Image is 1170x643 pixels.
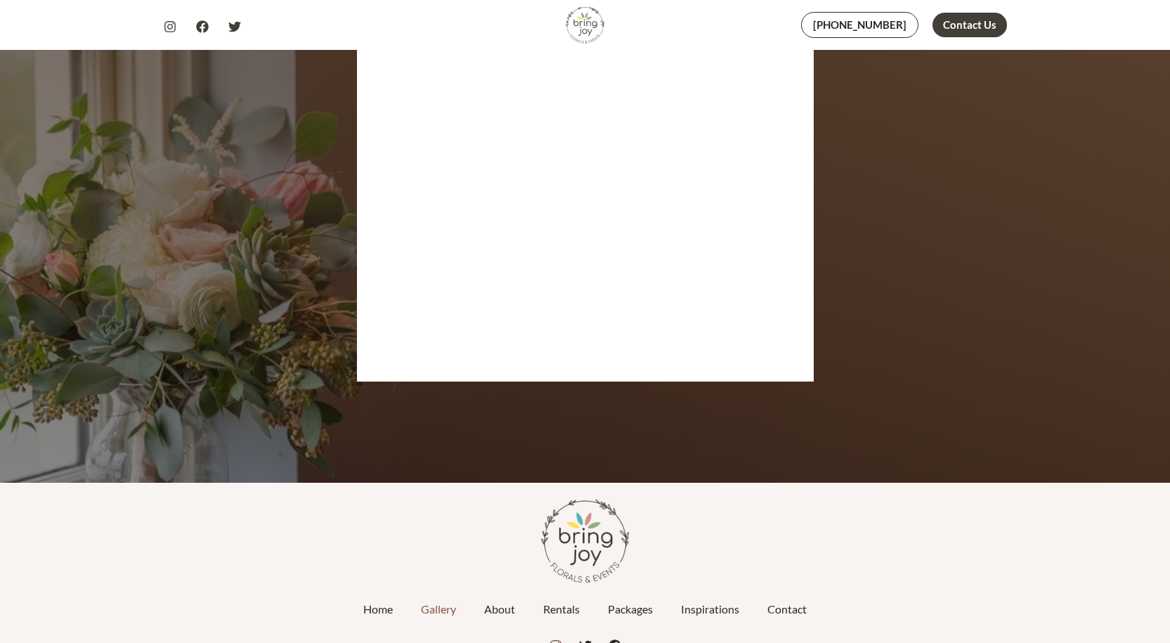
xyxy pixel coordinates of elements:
[470,592,529,627] a: About
[667,592,753,627] a: Inspirations
[932,13,1007,37] a: Contact Us
[566,6,604,44] img: Bring Joy
[164,20,176,33] a: Instagram
[801,12,918,38] a: [PHONE_NUMBER]
[529,592,594,627] a: Rentals
[407,592,470,627] a: Gallery
[594,592,667,627] a: Packages
[753,592,821,627] a: Contact
[349,592,407,627] a: Home
[164,592,1007,627] nav: Site Navigation
[228,20,241,33] a: Twitter
[196,20,209,33] a: Facebook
